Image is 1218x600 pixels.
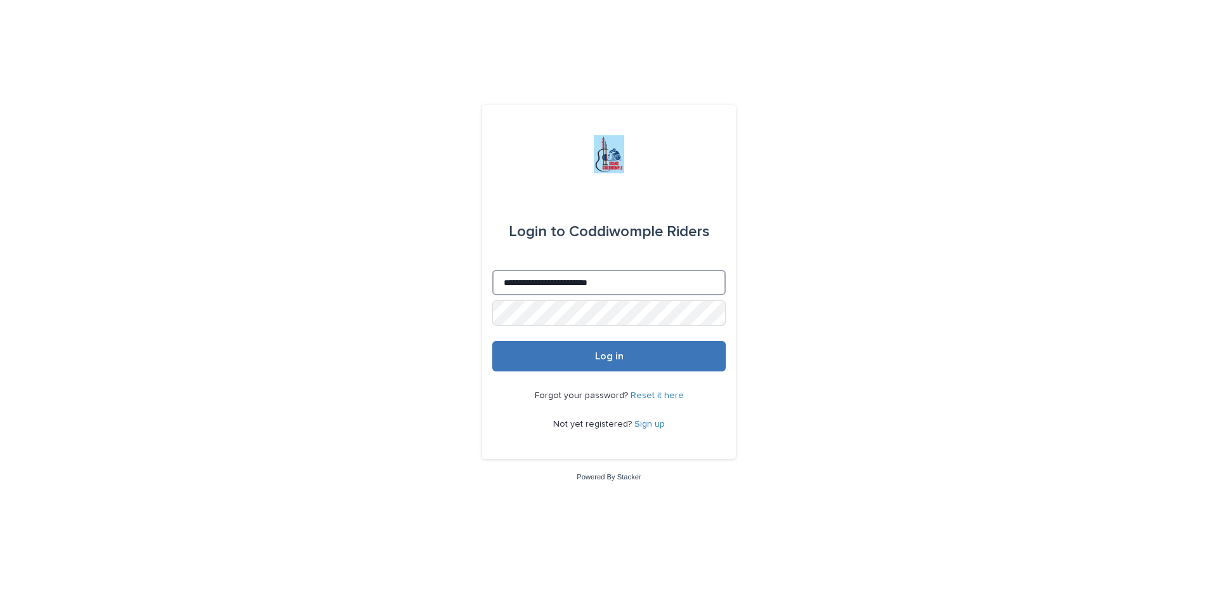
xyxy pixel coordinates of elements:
[594,135,624,173] img: jxsLJbdS1eYBI7rVAS4p
[492,341,726,371] button: Log in
[577,473,641,481] a: Powered By Stacker
[631,391,684,400] a: Reset it here
[509,224,565,239] span: Login to
[595,351,624,361] span: Log in
[509,214,710,250] div: Coddiwomple Riders
[634,420,665,429] a: Sign up
[553,420,634,429] span: Not yet registered?
[535,391,631,400] span: Forgot your password?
